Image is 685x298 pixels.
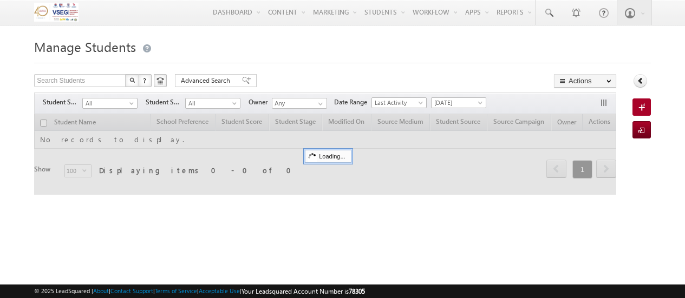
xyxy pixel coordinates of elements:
[334,97,371,107] span: Date Range
[349,287,365,295] span: 78305
[83,98,134,108] span: All
[93,287,109,294] a: About
[34,286,365,296] span: © 2025 LeadSquared | | | | |
[34,3,79,22] img: Custom Logo
[372,98,423,108] span: Last Activity
[110,287,153,294] a: Contact Support
[129,77,135,83] img: Search
[199,287,240,294] a: Acceptable Use
[185,98,240,109] a: All
[431,97,486,108] a: [DATE]
[146,97,185,107] span: Student Source
[305,150,351,163] div: Loading...
[312,98,326,109] a: Show All Items
[43,97,82,107] span: Student Stage
[139,74,152,87] button: ?
[272,98,327,109] input: Type to Search
[186,98,237,108] span: All
[249,97,272,107] span: Owner
[371,97,427,108] a: Last Activity
[242,287,365,295] span: Your Leadsquared Account Number is
[34,38,136,55] span: Manage Students
[155,287,197,294] a: Terms of Service
[82,98,138,109] a: All
[143,76,148,85] span: ?
[432,98,483,108] span: [DATE]
[554,74,616,88] button: Actions
[181,76,233,85] span: Advanced Search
